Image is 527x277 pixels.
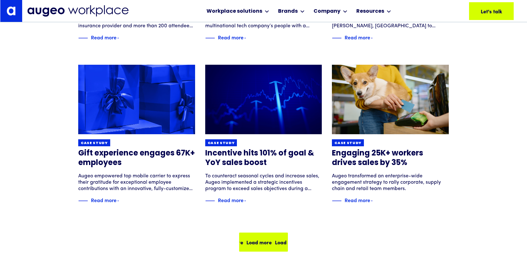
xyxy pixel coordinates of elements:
[205,149,322,168] h3: Incentive hits 101% of goal & YoY sales boost
[205,65,322,205] a: Case studyIncentive hits 101% of goal & YoY sales boostTo counteract seasonal cycles and increase...
[27,5,129,17] img: Augeo Workplace business unit full logo in mignight blue.
[332,65,449,205] a: Case studyEngaging 25K+ workers drives sales by 35%Augeo transformed an enterprise-wide engagemen...
[78,34,88,42] img: Blue decorative line
[371,197,380,205] img: Blue text arrow
[206,8,262,15] div: Workplace solutions
[117,197,127,205] img: Blue text arrow
[218,33,244,41] div: Read more
[78,149,195,168] h3: Gift experience engages 67K+ employees
[332,149,449,168] h3: Engaging 25K+ workers drives sales by 35%
[278,8,298,15] div: Brands
[205,34,215,42] img: Blue decorative line
[356,8,384,15] div: Resources
[332,173,449,192] div: Augeo transformed an enterprise-wide engagement strategy to rally corporate, supply chain and ret...
[345,33,370,41] div: Read more
[314,8,340,15] div: Company
[205,173,322,192] div: To counteract seasonal cycles and increase sales, Augeo implemented a strategic incentives progra...
[244,197,254,205] img: Blue text arrow
[332,197,341,205] img: Blue decorative line
[246,238,272,246] div: Load more
[332,34,341,42] img: Blue decorative line
[469,2,514,20] a: Let's talk
[78,197,88,205] img: Blue decorative line
[275,238,300,246] div: Load more
[244,34,254,42] img: Blue text arrow
[239,233,288,252] a: Next Page
[78,65,195,205] a: Case studyGift experience engages 67K+ employeesAugeo empowered top mobile carrier to express the...
[91,33,117,41] div: Read more
[7,6,16,15] img: Augeo's "a" monogram decorative logo in white.
[218,196,244,204] div: Read more
[345,196,370,204] div: Read more
[208,141,235,146] div: Case study
[371,34,380,42] img: Blue text arrow
[81,141,108,146] div: Case study
[117,34,127,42] img: Blue text arrow
[334,141,361,146] div: Case study
[78,173,195,192] div: Augeo empowered top mobile carrier to express their gratitude for exceptional employee contributi...
[78,207,449,252] div: List
[91,196,117,204] div: Read more
[205,197,215,205] img: Blue decorative line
